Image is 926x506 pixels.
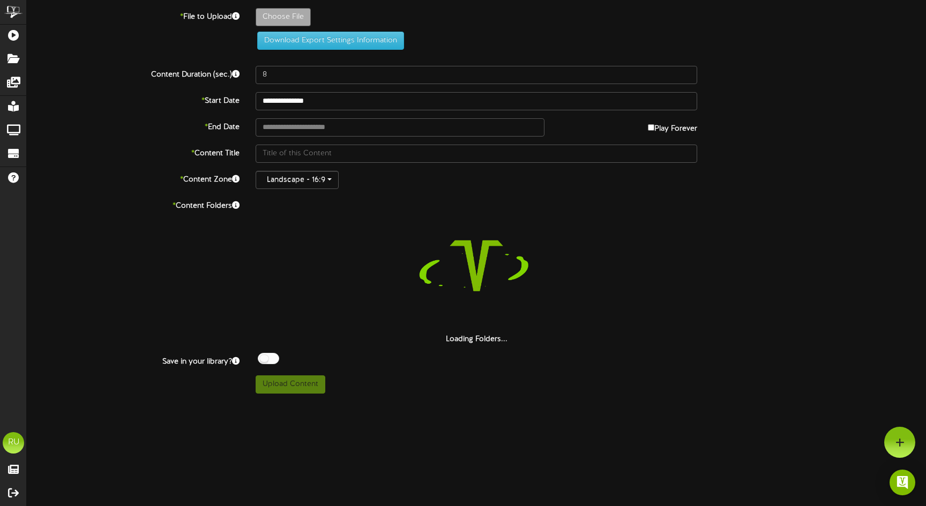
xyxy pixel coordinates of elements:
label: File to Upload [19,8,248,22]
label: End Date [19,118,248,133]
label: Start Date [19,92,248,107]
button: Download Export Settings Information [257,32,404,50]
div: RU [3,432,24,454]
label: Play Forever [648,118,697,134]
button: Upload Content [256,375,325,394]
input: Play Forever [648,124,654,131]
input: Title of this Content [256,145,697,163]
label: Content Folders [19,197,248,212]
label: Save in your library? [19,353,248,367]
div: Open Intercom Messenger [890,470,915,495]
label: Content Zone [19,171,248,185]
strong: Loading Folders... [446,335,507,343]
label: Content Title [19,145,248,159]
button: Landscape - 16:9 [256,171,339,189]
a: Download Export Settings Information [252,36,404,44]
label: Content Duration (sec.) [19,66,248,80]
img: loading-spinner-5.png [408,197,545,334]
